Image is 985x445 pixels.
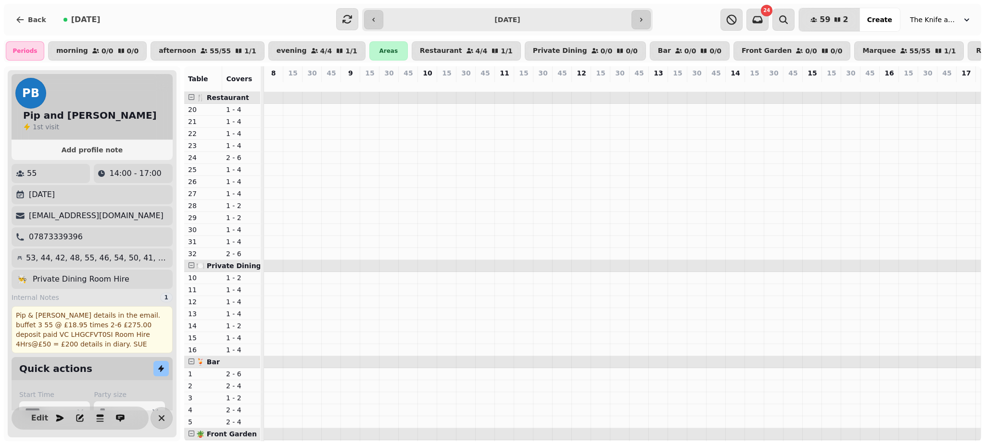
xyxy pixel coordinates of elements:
p: 21 [188,117,218,126]
p: 1 - 4 [226,285,256,295]
button: Edit [30,408,49,428]
p: visit [33,122,59,132]
p: 45 [634,68,644,78]
p: 27 [188,189,218,198]
p: 0 [828,80,835,89]
p: Marquee [862,47,896,55]
p: 30 [769,68,778,78]
p: 45 [327,68,336,78]
p: 1 - 4 [226,237,256,247]
p: 1 - 4 [226,129,256,138]
p: 0 [751,80,758,89]
p: 0 [366,80,374,89]
p: 07873339396 [29,231,83,243]
p: 4 / 4 [476,48,488,54]
p: 0 / 0 [709,48,721,54]
p: 1 / 1 [944,48,956,54]
h2: Quick actions [19,362,92,375]
p: [DATE] [29,189,55,200]
p: 0 [924,80,932,89]
label: Start Time [19,390,90,399]
p: 31 [188,237,218,247]
p: 0 [558,80,566,89]
label: Party size [94,390,164,399]
p: 0 / 0 [101,48,114,54]
p: 0 [289,80,297,89]
p: 0 [770,80,778,89]
p: 0 [905,80,912,89]
p: 0 [943,80,951,89]
p: 53, 44, 42, 48, 55, 46, 54, 50, 41, 40, 49, 51, 52, 47, 45, 43 [26,252,169,264]
button: Front Garden0/00/0 [733,41,850,61]
p: 14 [188,321,218,331]
p: 55 / 55 [909,48,931,54]
span: 🍹 Bar [196,358,220,366]
span: 🍽️ Private Dining [196,262,261,270]
span: 24 [763,8,770,13]
p: 22 [188,129,218,138]
p: morning [56,47,88,55]
p: 10 [188,273,218,283]
p: 55 [732,80,739,89]
span: The Knife and [PERSON_NAME] [910,15,958,25]
p: 29 [188,213,218,222]
p: 12 [188,297,218,307]
p: 0 [347,80,354,89]
p: 0 / 0 [601,48,613,54]
p: 45 [404,68,413,78]
p: 0 [539,80,547,89]
p: 1 / 1 [501,48,513,54]
p: 1 - 2 [226,321,256,331]
button: Create [859,8,900,31]
p: 15 [673,68,682,78]
p: 0 [443,80,451,89]
button: afternoon55/551/1 [151,41,265,61]
p: 15 [596,68,605,78]
button: Add profile note [15,144,169,156]
p: 0 [635,80,643,89]
p: 30 [307,68,316,78]
p: Front Garden [742,47,792,55]
p: 5 [188,417,218,427]
p: 30 [538,68,547,78]
p: 1 / 1 [244,48,256,54]
p: 16 [884,68,894,78]
button: morning0/00/0 [48,41,147,61]
p: 0 [885,80,893,89]
p: 1 - 4 [226,177,256,186]
span: PB [22,87,39,99]
p: 15 [365,68,374,78]
span: 2 [843,16,848,24]
p: 1 - 4 [226,309,256,319]
span: Edit [34,414,45,422]
p: 1 - 2 [226,213,256,222]
p: 13 [654,68,663,78]
p: 8 [271,68,276,78]
p: 1 - 4 [226,225,256,235]
p: 2 [188,381,218,391]
p: 45 [480,68,490,78]
p: 0 [962,80,970,89]
p: 2 - 6 [226,249,256,259]
p: 15 [288,68,297,78]
p: 0 [520,80,528,89]
button: Restaurant4/41/1 [412,41,521,61]
button: 592 [799,8,859,31]
span: Table [188,75,208,83]
span: Internal Notes [12,293,59,302]
p: 30 [846,68,855,78]
p: 12 [577,68,586,78]
p: 👨‍🍳 [17,273,27,285]
p: Bar [658,47,671,55]
p: 30 [188,225,218,235]
p: 9 [348,68,353,78]
p: 1 - 4 [226,117,256,126]
p: 1 - 4 [226,105,256,114]
p: 25 [188,165,218,174]
p: 14 [731,68,740,78]
p: 0 / 0 [831,48,843,54]
p: 45 [865,68,874,78]
p: 0 [270,80,278,89]
span: Create [867,16,892,23]
span: 59 [820,16,830,24]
